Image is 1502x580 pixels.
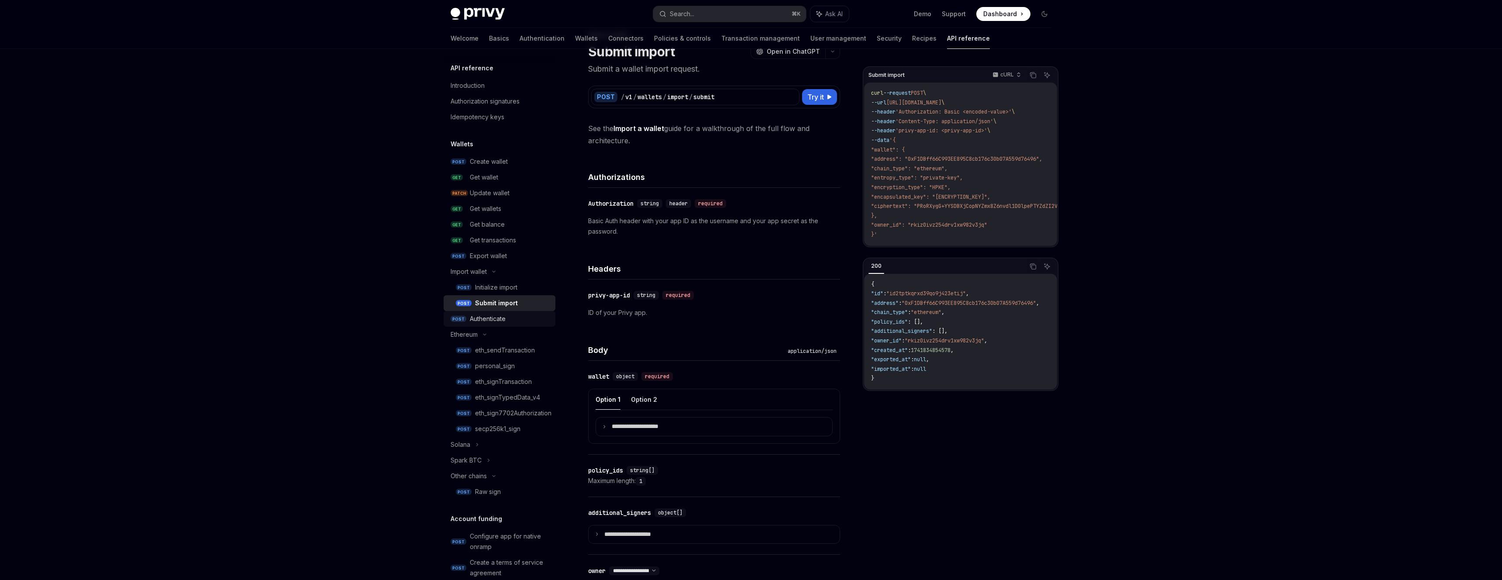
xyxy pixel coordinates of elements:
[871,366,911,373] span: "imported_at"
[663,93,666,101] div: /
[444,169,555,185] a: GETGet wallet
[520,28,565,49] a: Authentication
[883,90,911,97] span: --request
[899,300,902,307] span: :
[810,28,866,49] a: User management
[588,476,840,486] div: Maximum length:
[871,99,886,106] span: --url
[444,78,555,93] a: Introduction
[1041,69,1053,81] button: Ask AI
[889,137,896,144] span: '{
[475,392,540,403] div: eth_signTypedData_v4
[896,118,993,125] span: 'Content-Type: application/json'
[868,261,884,271] div: 200
[631,389,657,410] button: Option 2
[1027,69,1039,81] button: Copy the contents from the code block
[588,307,840,318] p: ID of your Privy app.
[871,108,896,115] span: --header
[784,347,840,356] div: application/json
[871,290,883,297] span: "id"
[451,471,487,481] div: Other chains
[942,10,966,18] a: Support
[653,6,806,22] button: Search...⌘K
[871,356,911,363] span: "exported_at"
[871,318,908,325] span: "policy_ids"
[588,372,609,381] div: wallet
[868,72,905,79] span: Submit import
[456,300,472,307] span: POST
[470,235,516,245] div: Get transactions
[456,394,472,401] span: POST
[475,408,551,418] div: eth_sign7702Authorization
[444,232,555,248] a: GETGet transactions
[613,124,664,133] a: Import a wallet
[932,328,947,335] span: : [],
[588,508,651,517] div: additional_signers
[456,363,472,369] span: POST
[588,171,840,183] h4: Authorizations
[641,372,673,381] div: required
[871,309,908,316] span: "chain_type"
[871,300,899,307] span: "address"
[987,127,990,134] span: \
[802,89,837,105] button: Try it
[984,337,987,344] span: ,
[983,10,1017,18] span: Dashboard
[444,280,555,295] a: POSTInitialize import
[871,212,877,219] span: },
[588,216,840,237] p: Basic Auth header with your app ID as the username and your app secret as the password.
[871,203,1116,210] span: "ciphertext": "PRoRXygG+YYSDBXjCopNYZmx8Z6nvdl1D0lpePTYZdZI2VGfK+LkFt+GlEJqdoi9"
[810,6,849,22] button: Ask AI
[475,361,515,371] div: personal_sign
[908,309,911,316] span: :
[451,329,478,340] div: Ethereum
[767,47,820,56] span: Open in ChatGPT
[911,356,914,363] span: :
[633,93,637,101] div: /
[470,156,508,167] div: Create wallet
[444,154,555,169] a: POSTCreate wallet
[689,93,692,101] div: /
[588,566,606,575] div: owner
[451,28,479,49] a: Welcome
[621,93,624,101] div: /
[444,374,555,390] a: POSTeth_signTransaction
[451,190,468,197] span: PATCH
[902,337,905,344] span: :
[451,253,466,259] span: POST
[451,159,466,165] span: POST
[871,127,896,134] span: --header
[914,356,926,363] span: null
[444,185,555,201] a: PATCHUpdate wallet
[914,366,926,373] span: null
[908,347,911,354] span: :
[1000,71,1014,78] p: cURL
[1012,108,1015,115] span: \
[988,68,1025,83] button: cURL
[902,300,1036,307] span: "0xF1DBff66C993EE895C8cb176c30b07A559d76496"
[588,291,630,300] div: privy-app-id
[588,44,675,59] h1: Submit import
[475,376,532,387] div: eth_signTransaction
[871,221,987,228] span: "owner_id": "rkiz0ivz254drv1xw982v3jq"
[451,439,470,450] div: Solana
[926,356,929,363] span: ,
[470,251,507,261] div: Export wallet
[636,477,646,486] code: 1
[616,373,634,380] span: object
[905,337,984,344] span: "rkiz0ivz254drv1xw982v3jq"
[470,314,506,324] div: Authenticate
[914,10,931,18] a: Demo
[695,199,726,208] div: required
[470,188,510,198] div: Update wallet
[751,44,825,59] button: Open in ChatGPT
[470,204,501,214] div: Get wallets
[667,93,688,101] div: import
[451,539,466,545] span: POST
[886,290,966,297] span: "id2tptkqrxd39qo9j423etij"
[637,93,662,101] div: wallets
[444,311,555,327] a: POSTAuthenticate
[456,379,472,385] span: POST
[470,172,498,183] div: Get wallet
[923,90,926,97] span: \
